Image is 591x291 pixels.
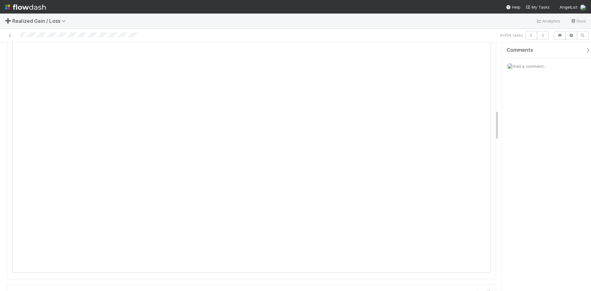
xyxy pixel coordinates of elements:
[570,17,586,25] a: Docs
[506,4,521,10] div: Help
[500,32,523,38] span: 4 of 94 tasks
[525,4,550,10] a: My Tasks
[507,47,533,53] span: Comments
[507,63,513,69] img: avatar_1c2f0edd-858e-4812-ac14-2a8986687c67.png
[580,4,586,10] img: avatar_1c2f0edd-858e-4812-ac14-2a8986687c67.png
[5,2,46,12] img: logo-inverted-e16ddd16eac7371096b0.svg
[5,18,11,23] span: ➕
[513,64,546,69] span: Add a comment...
[536,17,561,25] a: Analytics
[525,5,550,10] span: My Tasks
[560,5,577,10] span: AngelList
[12,18,69,24] span: Realized Gain / Loss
